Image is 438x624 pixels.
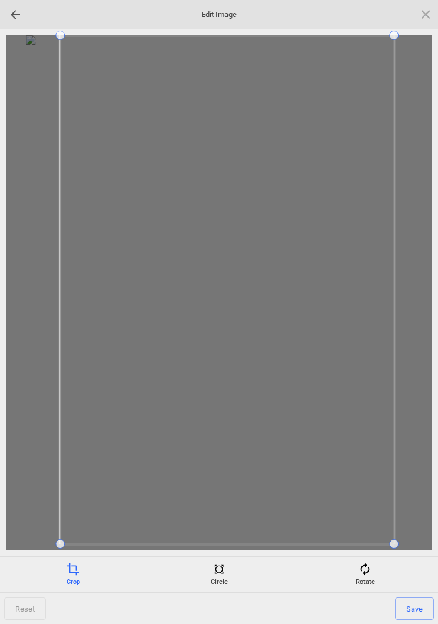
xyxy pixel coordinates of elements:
span: Edit Image [160,9,278,20]
div: Rotate [295,563,435,586]
div: Go back [6,5,25,24]
span: Save [395,597,434,620]
div: Circle [149,563,289,586]
span: Click here or hit ESC to close picker [419,8,432,21]
div: Crop [3,563,143,586]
